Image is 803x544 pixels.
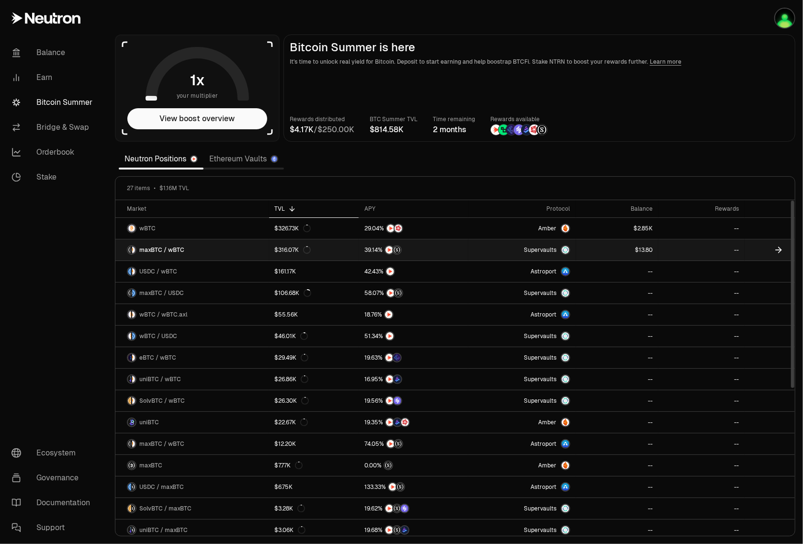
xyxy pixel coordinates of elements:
[468,239,576,261] a: SupervaultsSupervaults
[364,504,463,513] button: NTRNStructured PointsSolv Points
[115,433,269,454] a: maxBTC LogowBTC LogomaxBTC / wBTC
[650,58,681,66] a: Learn more
[115,261,269,282] a: USDC LogowBTC LogoUSDC / wBTC
[127,184,150,192] span: 27 items
[468,218,576,239] a: AmberAmber
[115,218,269,239] a: wBTC LogowBTC
[396,483,404,491] img: Structured Points
[364,525,463,535] button: NTRNStructured PointsBedrock Diamonds
[269,218,359,239] a: $326.73K
[128,268,131,275] img: USDC Logo
[4,465,103,490] a: Governance
[539,225,557,232] span: Amber
[387,289,395,297] img: NTRN
[433,124,475,136] div: 2 months
[115,498,269,519] a: SolvBTC LogomaxBTC LogoSolvBTC / maxBTC
[269,433,359,454] a: $12.20K
[395,440,402,448] img: Structured Points
[115,412,269,433] a: uniBTC LogouniBTC
[468,433,576,454] a: Astroport
[531,440,557,448] span: Astroport
[576,412,658,433] a: --
[275,268,296,275] div: $161.17K
[128,311,131,318] img: wBTC Logo
[490,114,548,124] p: Rewards available
[204,149,284,169] a: Ethereum Vaults
[364,267,463,276] button: NTRN
[576,283,658,304] a: --
[139,289,184,297] span: maxBTC / USDC
[4,515,103,540] a: Support
[468,390,576,411] a: SupervaultsSupervaults
[269,412,359,433] a: $22.67K
[395,225,402,232] img: Mars Fragments
[275,332,308,340] div: $46.01K
[658,261,745,282] a: --
[132,332,136,340] img: USDC Logo
[359,390,468,411] a: NTRNSolv Points
[387,225,395,232] img: NTRN
[658,433,745,454] a: --
[139,397,185,405] span: SolvBTC / wBTC
[364,374,463,384] button: NTRNBedrock Diamonds
[386,268,394,275] img: NTRN
[562,375,569,383] img: Supervaults
[132,289,136,297] img: USDC Logo
[128,419,136,426] img: uniBTC Logo
[394,397,401,405] img: Solv Points
[127,205,263,213] div: Market
[468,412,576,433] a: AmberAmber
[524,354,557,362] span: Supervaults
[576,326,658,347] a: --
[177,91,218,101] span: your multiplier
[395,289,402,297] img: Structured Points
[386,332,394,340] img: NTRN
[275,289,311,297] div: $106.68K
[4,441,103,465] a: Ecosystem
[132,375,136,383] img: wBTC Logo
[529,125,540,135] img: Mars Fragments
[537,125,547,135] img: Structured Points
[658,390,745,411] a: --
[562,526,569,534] img: Supervaults
[433,114,475,124] p: Time remaining
[128,246,131,254] img: maxBTC Logo
[359,520,468,541] a: NTRNStructured PointsBedrock Diamonds
[139,462,162,469] span: maxBTC
[562,354,569,362] img: Supervaults
[275,462,303,469] div: $7.77K
[128,354,131,362] img: eBTC Logo
[658,326,745,347] a: --
[271,156,277,162] img: Ethereum Logo
[524,397,557,405] span: Supervaults
[359,455,468,476] a: Structured Points
[359,347,468,368] a: NTRNEtherFi Points
[275,375,308,383] div: $26.86K
[115,520,269,541] a: uniBTC LogomaxBTC LogouniBTC / maxBTC
[139,332,177,340] span: wBTC / USDC
[658,520,745,541] a: --
[562,225,569,232] img: Amber
[128,526,131,534] img: uniBTC Logo
[531,268,557,275] span: Astroport
[132,505,136,512] img: maxBTC Logo
[132,268,136,275] img: wBTC Logo
[468,476,576,498] a: Astroport
[531,483,557,491] span: Astroport
[132,440,136,448] img: wBTC Logo
[401,505,408,512] img: Solv Points
[359,326,468,347] a: NTRN
[364,310,463,319] button: NTRN
[4,490,103,515] a: Documentation
[521,125,532,135] img: Bedrock Diamonds
[401,419,409,426] img: Mars Fragments
[524,332,557,340] span: Supervaults
[128,483,131,491] img: USDC Logo
[576,347,658,368] a: --
[658,455,745,476] a: --
[468,304,576,325] a: Astroport
[269,369,359,390] a: $26.86K
[269,520,359,541] a: $3.06K
[275,483,293,491] div: $6.75K
[468,326,576,347] a: SupervaultsSupervaults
